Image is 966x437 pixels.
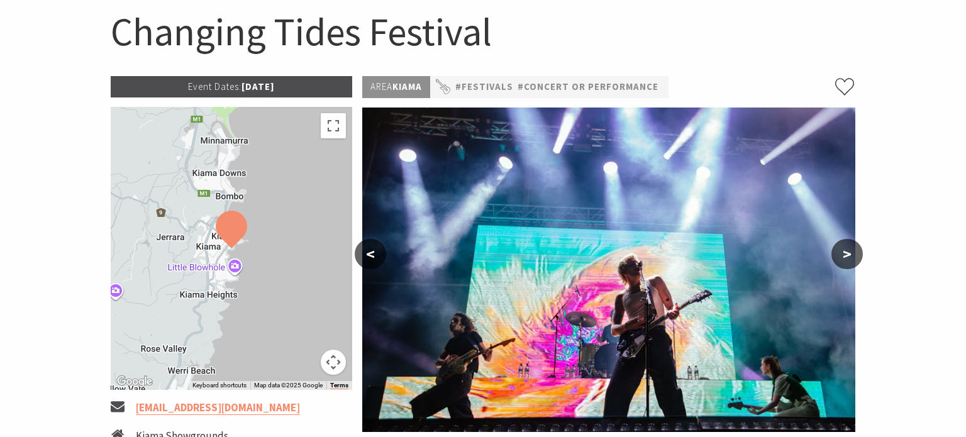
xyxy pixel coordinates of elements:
button: < [355,239,386,269]
button: Keyboard shortcuts [192,381,247,390]
button: Map camera controls [321,350,346,375]
img: Google [114,373,155,390]
a: [EMAIL_ADDRESS][DOMAIN_NAME] [136,401,300,415]
button: > [831,239,863,269]
h1: Changing Tides Festival [111,6,855,57]
span: Map data ©2025 Google [254,382,323,389]
a: Open this area in Google Maps (opens a new window) [114,373,155,390]
span: Event Dates: [188,80,241,92]
button: Toggle fullscreen view [321,113,346,138]
p: Kiama [362,76,430,98]
a: #Festivals [455,79,513,95]
img: Changing Tides Performers - 3 [362,108,855,432]
span: Area [370,80,392,92]
p: [DATE] [111,76,352,97]
a: #Concert or Performance [518,79,658,95]
a: Terms [330,382,348,389]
